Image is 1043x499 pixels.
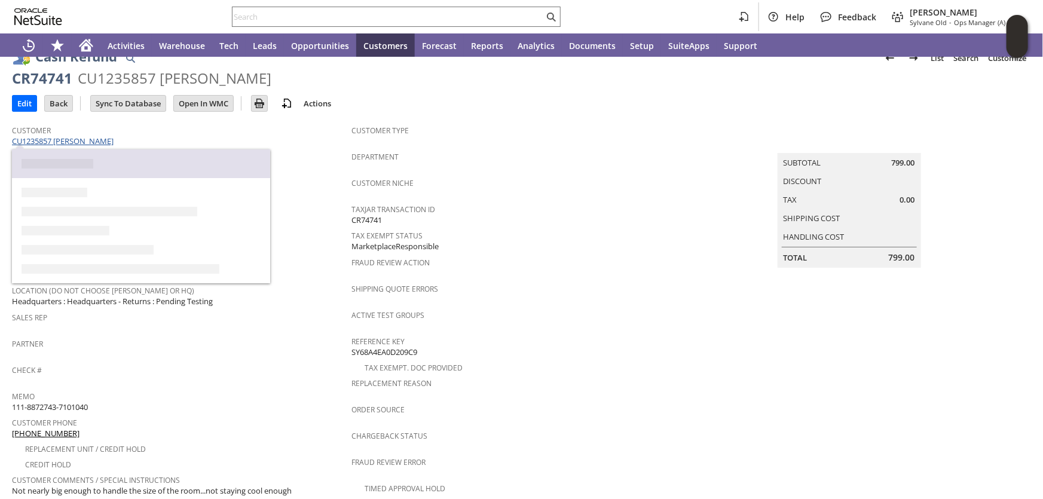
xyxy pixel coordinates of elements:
[351,378,432,388] a: Replacement reason
[72,33,100,57] a: Home
[246,33,284,57] a: Leads
[91,96,166,111] input: Sync To Database
[351,336,405,347] a: Reference Key
[12,339,43,349] a: Partner
[510,33,562,57] a: Analytics
[351,457,426,467] a: Fraud Review Error
[351,125,409,136] a: Customer Type
[12,69,72,88] div: CR74741
[363,40,408,51] span: Customers
[152,33,212,57] a: Warehouse
[12,391,35,402] a: Memo
[12,475,180,485] a: Customer Comments / Special Instructions
[299,98,336,109] a: Actions
[25,460,71,470] a: Credit Hold
[351,405,405,415] a: Order Source
[778,134,921,153] caption: Summary
[785,11,805,23] span: Help
[12,485,292,497] span: Not nearly big enough to handle the size of the room...not staying cool enough
[900,194,915,206] span: 0.00
[365,483,445,494] a: Timed Approval Hold
[784,252,808,263] a: Total
[949,48,983,68] a: Search
[351,431,427,441] a: Chargeback Status
[471,40,503,51] span: Reports
[13,96,36,111] input: Edit
[889,252,915,264] span: 799.00
[50,38,65,53] svg: Shortcuts
[784,231,845,242] a: Handling Cost
[422,40,457,51] span: Forecast
[784,176,822,186] a: Discount
[252,96,267,111] input: Print
[630,40,654,51] span: Setup
[892,157,915,169] span: 799.00
[12,365,42,375] a: Check #
[212,33,246,57] a: Tech
[78,69,271,88] div: CU1235857 [PERSON_NAME]
[569,40,616,51] span: Documents
[838,11,876,23] span: Feedback
[174,96,233,111] input: Open In WMC
[351,241,439,252] span: MarketplaceResponsible
[724,40,757,51] span: Support
[351,152,399,162] a: Department
[280,96,294,111] img: add-record.svg
[12,402,88,413] span: 111-8872743-7101040
[12,286,194,296] a: Location (Do Not choose [PERSON_NAME] or HQ)
[907,51,921,65] img: Next
[365,363,463,373] a: Tax Exempt. Doc Provided
[1007,15,1028,58] iframe: Click here to launch Oracle Guided Learning Help Panel
[25,444,146,454] a: Replacement Unit / Credit Hold
[159,40,205,51] span: Warehouse
[661,33,717,57] a: SuiteApps
[983,48,1031,68] a: Customize
[12,313,47,323] a: Sales Rep
[623,33,661,57] a: Setup
[123,51,137,65] img: Quick Find
[79,38,93,53] svg: Home
[252,96,267,111] img: Print
[910,7,1021,18] span: [PERSON_NAME]
[954,18,1021,27] span: Ops Manager (A) (F2L)
[12,296,213,307] span: Headquarters : Headquarters - Returns : Pending Testing
[22,38,36,53] svg: Recent Records
[464,33,510,57] a: Reports
[219,40,238,51] span: Tech
[14,33,43,57] a: Recent Records
[351,258,430,268] a: Fraud Review Action
[784,213,840,224] a: Shipping Cost
[12,418,77,428] a: Customer Phone
[544,10,558,24] svg: Search
[45,96,72,111] input: Back
[518,40,555,51] span: Analytics
[949,18,952,27] span: -
[12,428,79,439] a: [PHONE_NUMBER]
[717,33,764,57] a: Support
[910,18,947,27] span: Sylvane Old
[351,347,417,358] span: SY68A4EA0D209C9
[14,8,62,25] svg: logo
[415,33,464,57] a: Forecast
[253,40,277,51] span: Leads
[351,231,423,241] a: Tax Exempt Status
[883,51,897,65] img: Previous
[784,157,821,168] a: Subtotal
[356,33,415,57] a: Customers
[926,48,949,68] a: List
[351,284,438,294] a: Shipping Quote Errors
[284,33,356,57] a: Opportunities
[668,40,709,51] span: SuiteApps
[562,33,623,57] a: Documents
[351,178,414,188] a: Customer Niche
[12,136,117,146] a: CU1235857 [PERSON_NAME]
[100,33,152,57] a: Activities
[108,40,145,51] span: Activities
[351,204,435,215] a: TaxJar Transaction ID
[12,125,51,136] a: Customer
[784,194,797,205] a: Tax
[291,40,349,51] span: Opportunities
[351,310,424,320] a: Active Test Groups
[43,33,72,57] div: Shortcuts
[1007,37,1028,59] span: Oracle Guided Learning Widget. To move around, please hold and drag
